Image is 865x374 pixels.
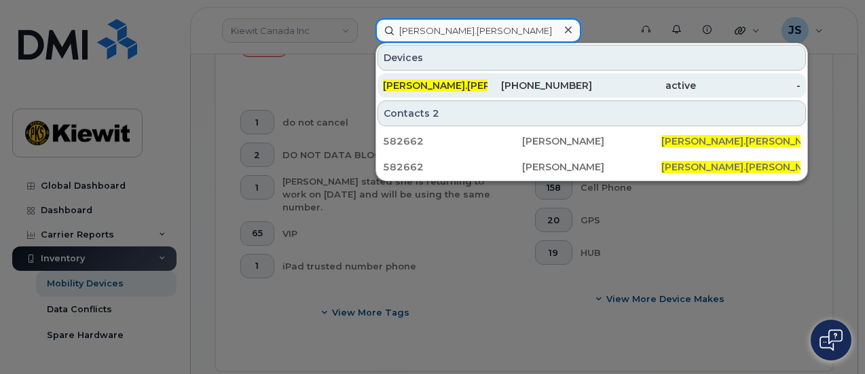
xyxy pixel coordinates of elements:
[487,79,592,92] div: [PHONE_NUMBER]
[378,100,806,126] div: Contacts
[661,161,828,173] span: [PERSON_NAME].[PERSON_NAME]
[375,18,581,43] input: Find something...
[661,135,828,147] span: [PERSON_NAME].[PERSON_NAME]
[378,45,806,71] div: Devices
[378,155,806,179] a: 582662[PERSON_NAME][PERSON_NAME].[PERSON_NAME]@[PERSON_NAME][DOMAIN_NAME]
[378,73,806,98] a: [PERSON_NAME].[PERSON_NAME][PHONE_NUMBER]active-
[432,107,439,120] span: 2
[592,79,697,92] div: active
[383,79,549,92] span: [PERSON_NAME].[PERSON_NAME]
[522,134,661,148] div: [PERSON_NAME]
[383,160,522,174] div: 582662
[661,134,800,148] div: @[PERSON_NAME][DOMAIN_NAME]
[696,79,800,92] div: -
[661,160,800,174] div: @[PERSON_NAME][DOMAIN_NAME]
[522,160,661,174] div: [PERSON_NAME]
[820,329,843,351] img: Open chat
[383,134,522,148] div: 582662
[378,129,806,153] a: 582662[PERSON_NAME][PERSON_NAME].[PERSON_NAME]@[PERSON_NAME][DOMAIN_NAME]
